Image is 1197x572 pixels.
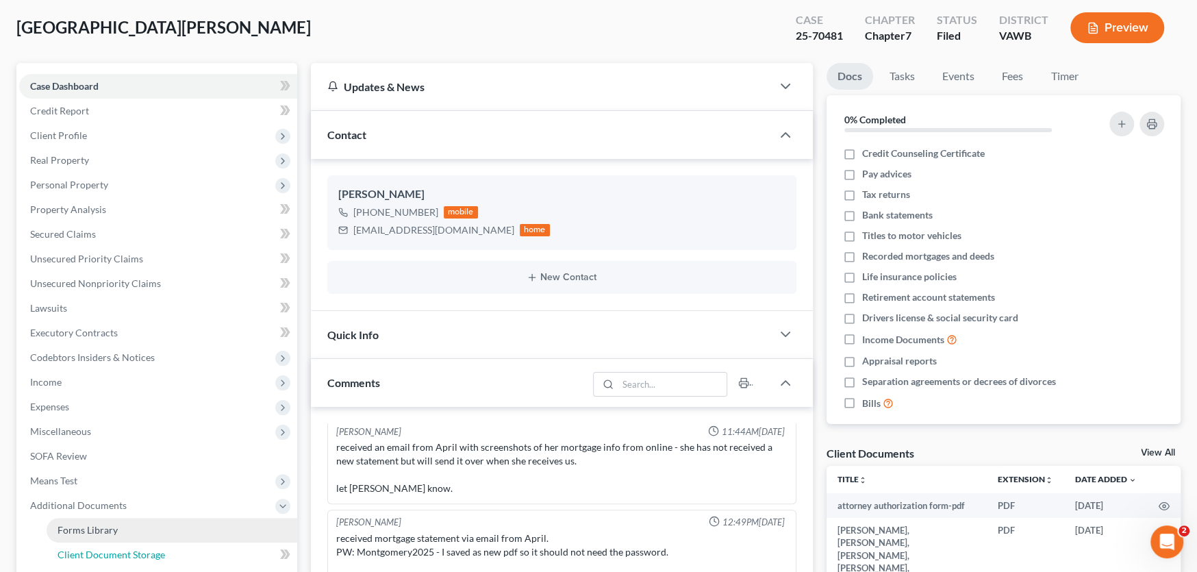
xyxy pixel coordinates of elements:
[1141,448,1175,458] a: View All
[336,440,787,495] div: received an email from April with screenshots of her mortgage info from online - she has not rece...
[862,188,910,201] span: Tax returns
[30,203,106,215] span: Property Analysis
[722,516,785,529] span: 12:49PM[DATE]
[862,333,944,347] span: Income Documents
[47,543,297,567] a: Client Document Storage
[58,549,165,560] span: Client Document Storage
[444,206,478,219] div: mobile
[862,311,1018,325] span: Drivers license & social security card
[1064,493,1148,518] td: [DATE]
[19,444,297,469] a: SOFA Review
[30,351,155,363] span: Codebtors Insiders & Notices
[879,63,926,90] a: Tasks
[19,321,297,345] a: Executory Contracts
[862,354,937,368] span: Appraisal reports
[336,516,401,529] div: [PERSON_NAME]
[30,228,96,240] span: Secured Claims
[1070,12,1164,43] button: Preview
[937,28,977,44] div: Filed
[353,206,438,219] div: [PHONE_NUMBER]
[1040,63,1089,90] a: Timer
[30,450,87,462] span: SOFA Review
[19,99,297,123] a: Credit Report
[327,128,366,141] span: Contact
[862,249,994,263] span: Recorded mortgages and deeds
[865,28,915,44] div: Chapter
[859,476,867,484] i: unfold_more
[865,12,915,28] div: Chapter
[19,296,297,321] a: Lawsuits
[30,499,127,511] span: Additional Documents
[618,373,727,396] input: Search...
[796,28,843,44] div: 25-70481
[837,474,867,484] a: Titleunfold_more
[30,401,69,412] span: Expenses
[30,376,62,388] span: Income
[353,223,514,237] div: [EMAIL_ADDRESS][DOMAIN_NAME]
[999,12,1048,28] div: District
[58,524,118,536] span: Forms Library
[987,493,1064,518] td: PDF
[1075,474,1137,484] a: Date Added expand_more
[862,147,985,160] span: Credit Counseling Certificate
[30,253,143,264] span: Unsecured Priority Claims
[998,474,1053,484] a: Extensionunfold_more
[338,272,785,283] button: New Contact
[30,302,67,314] span: Lawsuits
[862,208,933,222] span: Bank statements
[796,12,843,28] div: Case
[1045,476,1053,484] i: unfold_more
[19,247,297,271] a: Unsecured Priority Claims
[327,79,755,94] div: Updates & News
[991,63,1035,90] a: Fees
[327,376,380,389] span: Comments
[937,12,977,28] div: Status
[999,28,1048,44] div: VAWB
[722,425,785,438] span: 11:44AM[DATE]
[520,224,550,236] div: home
[931,63,985,90] a: Events
[19,271,297,296] a: Unsecured Nonpriority Claims
[30,129,87,141] span: Client Profile
[827,446,914,460] div: Client Documents
[30,105,89,116] span: Credit Report
[336,425,401,438] div: [PERSON_NAME]
[862,375,1056,388] span: Separation agreements or decrees of divorces
[30,80,99,92] span: Case Dashboard
[844,114,906,125] strong: 0% Completed
[30,154,89,166] span: Real Property
[862,397,881,410] span: Bills
[16,17,311,37] span: [GEOGRAPHIC_DATA][PERSON_NAME]
[862,229,961,243] span: Titles to motor vehicles
[30,475,77,486] span: Means Test
[905,29,911,42] span: 7
[862,290,995,304] span: Retirement account statements
[1179,525,1189,536] span: 2
[30,327,118,338] span: Executory Contracts
[30,277,161,289] span: Unsecured Nonpriority Claims
[19,222,297,247] a: Secured Claims
[862,167,911,181] span: Pay advices
[862,270,957,284] span: Life insurance policies
[30,179,108,190] span: Personal Property
[30,425,91,437] span: Miscellaneous
[827,493,987,518] td: attorney authorization form-pdf
[19,197,297,222] a: Property Analysis
[827,63,873,90] a: Docs
[47,518,297,543] a: Forms Library
[1150,525,1183,558] iframe: Intercom live chat
[1129,476,1137,484] i: expand_more
[19,74,297,99] a: Case Dashboard
[327,328,379,341] span: Quick Info
[338,186,785,203] div: [PERSON_NAME]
